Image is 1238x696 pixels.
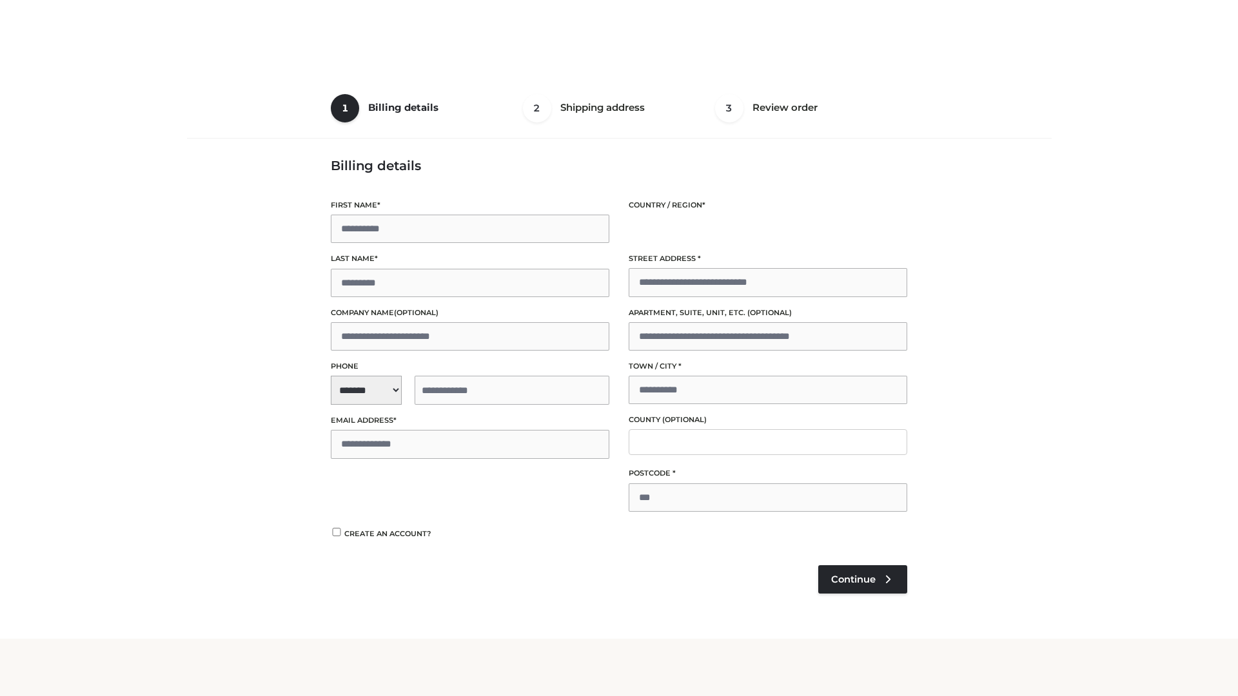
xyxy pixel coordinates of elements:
[629,253,907,265] label: Street address
[629,307,907,319] label: Apartment, suite, unit, etc.
[331,199,609,211] label: First name
[331,360,609,372] label: Phone
[331,528,342,536] input: Create an account?
[818,565,907,594] a: Continue
[747,308,792,317] span: (optional)
[831,574,876,585] span: Continue
[629,199,907,211] label: Country / Region
[331,307,609,319] label: Company name
[629,414,907,426] label: County
[331,414,609,427] label: Email address
[344,529,431,538] span: Create an account?
[394,308,438,317] span: (optional)
[331,158,907,173] h3: Billing details
[662,415,707,424] span: (optional)
[629,360,907,372] label: Town / City
[331,253,609,265] label: Last name
[629,467,907,479] label: Postcode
